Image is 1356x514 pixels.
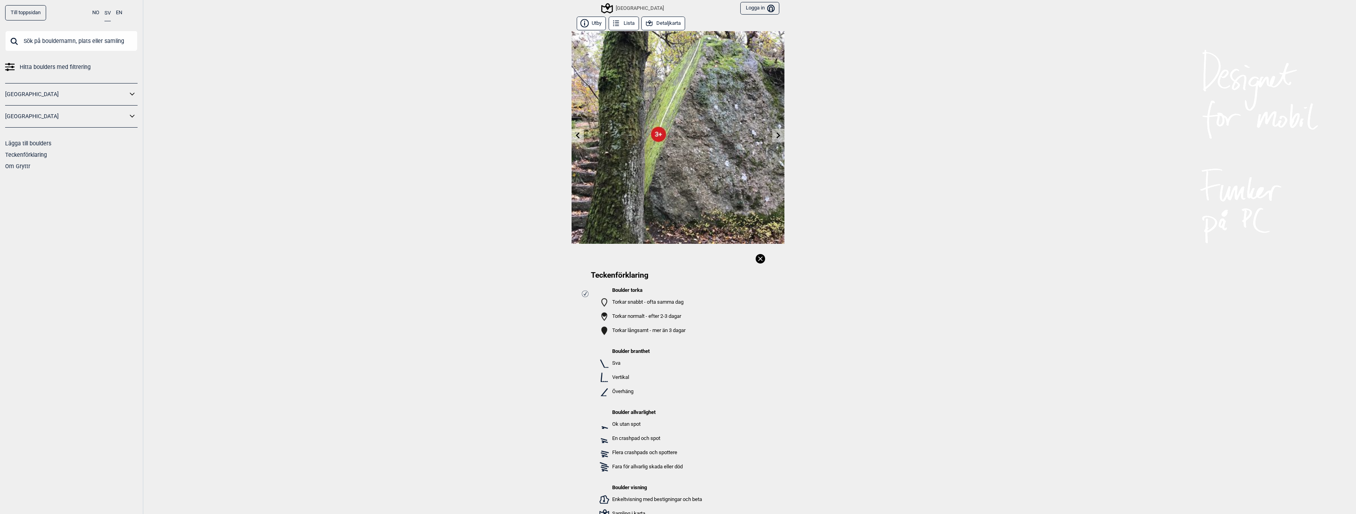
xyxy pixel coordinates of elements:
p: Torkar långsamt - mer än 3 dagar [612,327,702,334]
p: Vertikal [612,373,702,381]
strong: Boulder branthet [612,348,650,354]
button: Lista [609,17,639,30]
button: Detaljkarta [641,17,685,30]
button: EN [116,5,122,20]
strong: Boulder visning [612,484,647,490]
a: Hitta boulders med filtrering [5,61,138,73]
p: Torkar snabbt - ofta samma dag [612,298,702,306]
a: Om Gryttr [5,163,30,169]
strong: Boulder torka [612,287,643,293]
input: Sök på bouldernamn, plats eller samling [5,31,138,51]
p: Ok utan spot [612,420,702,428]
a: Lägga till boulders [5,140,51,147]
p: En crashpad och spot [612,434,702,442]
p: Torkar normalt - efter 2-3 dagar [612,312,702,320]
p: Fara för allvarlig skada eller död [612,463,702,471]
button: Utby [577,17,606,30]
div: [GEOGRAPHIC_DATA] [602,4,664,13]
button: SV [104,5,111,21]
span: Teckenförklaring [591,271,648,280]
button: NO [92,5,99,20]
a: Till toppsidan [5,5,46,20]
strong: Boulder allvarlighet [612,409,656,415]
p: Flera crashpads och spottere [612,449,702,456]
p: Sva [612,359,702,367]
img: Dallas [572,31,784,244]
a: [GEOGRAPHIC_DATA] [5,89,127,100]
a: [GEOGRAPHIC_DATA] [5,111,127,122]
p: Överhäng [612,388,702,395]
button: Logga in [740,2,779,15]
a: Teckenförklaring [5,152,47,158]
span: Hitta boulders med filtrering [20,61,91,73]
p: Enkeltvisning med bestigningar och beta [612,495,702,503]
